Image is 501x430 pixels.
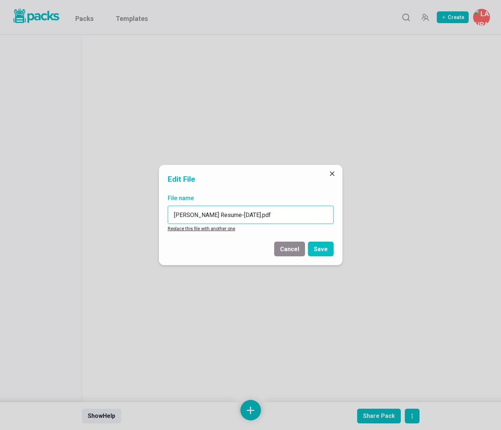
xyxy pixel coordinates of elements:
[326,168,338,180] button: Close
[274,242,305,256] button: Cancel
[168,194,329,203] label: File name
[159,165,342,191] header: Edit File
[168,226,235,231] a: Replace this file with another one
[308,242,334,256] button: Save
